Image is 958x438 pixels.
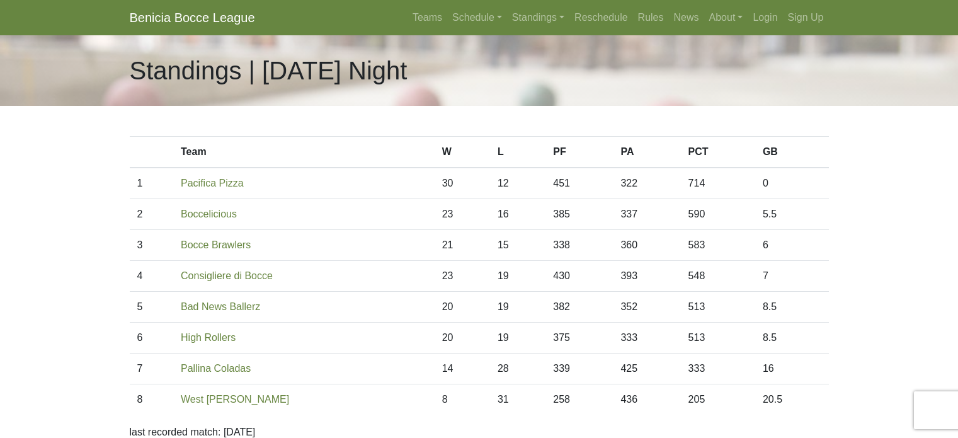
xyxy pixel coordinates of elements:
[435,323,490,354] td: 20
[130,199,174,230] td: 2
[435,261,490,292] td: 23
[748,5,782,30] a: Login
[490,323,545,354] td: 19
[755,199,829,230] td: 5.5
[181,239,251,250] a: Bocce Brawlers
[569,5,633,30] a: Reschedule
[130,55,408,86] h1: Standings | [DATE] Night
[681,230,755,261] td: 583
[490,261,545,292] td: 19
[704,5,748,30] a: About
[408,5,447,30] a: Teams
[545,384,613,415] td: 258
[755,137,829,168] th: GB
[613,384,680,415] td: 436
[681,261,755,292] td: 548
[681,292,755,323] td: 513
[613,261,680,292] td: 393
[130,5,255,30] a: Benicia Bocce League
[181,270,273,281] a: Consigliere di Bocce
[435,384,490,415] td: 8
[783,5,829,30] a: Sign Up
[130,323,174,354] td: 6
[130,354,174,384] td: 7
[613,199,680,230] td: 337
[435,199,490,230] td: 23
[435,168,490,199] td: 30
[130,292,174,323] td: 5
[173,137,435,168] th: Team
[545,292,613,323] td: 382
[755,261,829,292] td: 7
[435,230,490,261] td: 21
[447,5,507,30] a: Schedule
[755,384,829,415] td: 20.5
[681,137,755,168] th: PCT
[755,323,829,354] td: 8.5
[613,230,680,261] td: 360
[681,199,755,230] td: 590
[181,301,260,312] a: Bad News Ballerz
[435,354,490,384] td: 14
[490,199,545,230] td: 16
[545,230,613,261] td: 338
[545,354,613,384] td: 339
[435,292,490,323] td: 20
[613,168,680,199] td: 322
[755,292,829,323] td: 8.5
[130,230,174,261] td: 3
[181,332,236,343] a: High Rollers
[130,384,174,415] td: 8
[545,261,613,292] td: 430
[681,354,755,384] td: 333
[490,137,545,168] th: L
[490,354,545,384] td: 28
[181,209,237,219] a: Boccelicious
[181,363,251,374] a: Pallina Coladas
[613,292,680,323] td: 352
[669,5,704,30] a: News
[681,168,755,199] td: 714
[681,323,755,354] td: 513
[181,178,244,188] a: Pacifica Pizza
[681,384,755,415] td: 205
[545,137,613,168] th: PF
[130,168,174,199] td: 1
[545,199,613,230] td: 385
[545,323,613,354] td: 375
[613,137,680,168] th: PA
[755,354,829,384] td: 16
[435,137,490,168] th: W
[181,394,289,405] a: West [PERSON_NAME]
[633,5,669,30] a: Rules
[130,261,174,292] td: 4
[545,168,613,199] td: 451
[490,168,545,199] td: 12
[613,323,680,354] td: 333
[490,230,545,261] td: 15
[755,168,829,199] td: 0
[490,384,545,415] td: 31
[613,354,680,384] td: 425
[490,292,545,323] td: 19
[755,230,829,261] td: 6
[507,5,569,30] a: Standings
